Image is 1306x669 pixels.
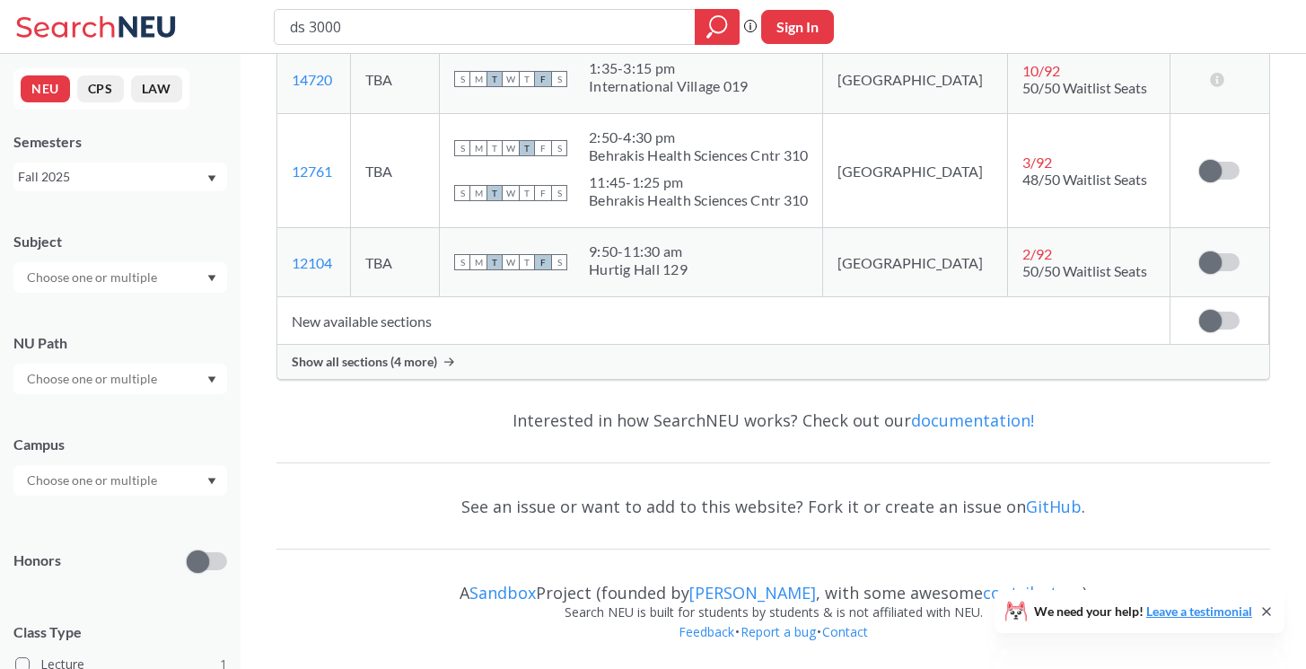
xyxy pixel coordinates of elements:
[276,480,1270,533] div: See an issue or want to add to this website? Fork it or create an issue on .
[689,582,816,603] a: [PERSON_NAME]
[18,267,169,288] input: Choose one or multiple
[13,333,227,353] div: NU Path
[351,45,440,114] td: TBA
[551,185,567,201] span: S
[589,191,808,209] div: Behrakis Health Sciences Cntr 310
[13,232,227,251] div: Subject
[276,603,1270,622] div: Search NEU is built for students by students & is not affiliated with NEU.
[277,297,1170,345] td: New available sections
[13,163,227,191] div: Fall 2025Dropdown arrow
[519,140,535,156] span: T
[911,409,1034,431] a: documentation!
[454,185,470,201] span: S
[821,623,869,640] a: Contact
[470,185,486,201] span: M
[13,364,227,394] div: Dropdown arrow
[13,465,227,496] div: Dropdown arrow
[551,254,567,270] span: S
[706,14,728,40] svg: magnifying glass
[823,228,1007,297] td: [GEOGRAPHIC_DATA]
[589,146,808,164] div: Behrakis Health Sciences Cntr 310
[292,163,332,180] a: 12761
[1022,171,1147,188] span: 48/50 Waitlist Seats
[486,254,503,270] span: T
[740,623,817,640] a: Report a bug
[276,567,1270,603] div: A Project (founded by , with some awesome )
[207,175,216,182] svg: Dropdown arrow
[276,394,1270,446] div: Interested in how SearchNEU works? Check out our
[351,114,440,228] td: TBA
[535,254,551,270] span: F
[207,478,216,485] svg: Dropdown arrow
[486,140,503,156] span: T
[519,71,535,87] span: T
[983,582,1082,603] a: contributors
[470,254,486,270] span: M
[292,71,332,88] a: 14720
[1026,496,1082,517] a: GitHub
[277,345,1269,379] div: Show all sections (4 more)
[276,622,1270,669] div: • •
[77,75,124,102] button: CPS
[551,71,567,87] span: S
[470,140,486,156] span: M
[503,254,519,270] span: W
[18,470,169,491] input: Choose one or multiple
[1034,605,1252,618] span: We need your help!
[535,71,551,87] span: F
[454,140,470,156] span: S
[21,75,70,102] button: NEU
[131,75,182,102] button: LAW
[13,262,227,293] div: Dropdown arrow
[1022,79,1147,96] span: 50/50 Waitlist Seats
[18,167,206,187] div: Fall 2025
[503,185,519,201] span: W
[207,275,216,282] svg: Dropdown arrow
[535,185,551,201] span: F
[823,114,1007,228] td: [GEOGRAPHIC_DATA]
[1022,62,1060,79] span: 10 / 92
[761,10,834,44] button: Sign In
[486,185,503,201] span: T
[18,368,169,390] input: Choose one or multiple
[823,45,1007,114] td: [GEOGRAPHIC_DATA]
[288,12,682,42] input: Class, professor, course number, "phrase"
[503,140,519,156] span: W
[486,71,503,87] span: T
[454,254,470,270] span: S
[589,128,808,146] div: 2:50 - 4:30 pm
[351,228,440,297] td: TBA
[469,582,536,603] a: Sandbox
[454,71,470,87] span: S
[1022,245,1052,262] span: 2 / 92
[1146,603,1252,619] a: Leave a testimonial
[292,354,437,370] span: Show all sections (4 more)
[551,140,567,156] span: S
[589,242,688,260] div: 9:50 - 11:30 am
[678,623,735,640] a: Feedback
[207,376,216,383] svg: Dropdown arrow
[1022,154,1052,171] span: 3 / 92
[292,254,332,271] a: 12104
[13,550,61,571] p: Honors
[13,435,227,454] div: Campus
[519,185,535,201] span: T
[519,254,535,270] span: T
[589,260,688,278] div: Hurtig Hall 129
[535,140,551,156] span: F
[13,132,227,152] div: Semesters
[695,9,740,45] div: magnifying glass
[503,71,519,87] span: W
[589,77,748,95] div: International Village 019
[589,59,748,77] div: 1:35 - 3:15 pm
[13,622,227,642] span: Class Type
[1022,262,1147,279] span: 50/50 Waitlist Seats
[589,173,808,191] div: 11:45 - 1:25 pm
[470,71,486,87] span: M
